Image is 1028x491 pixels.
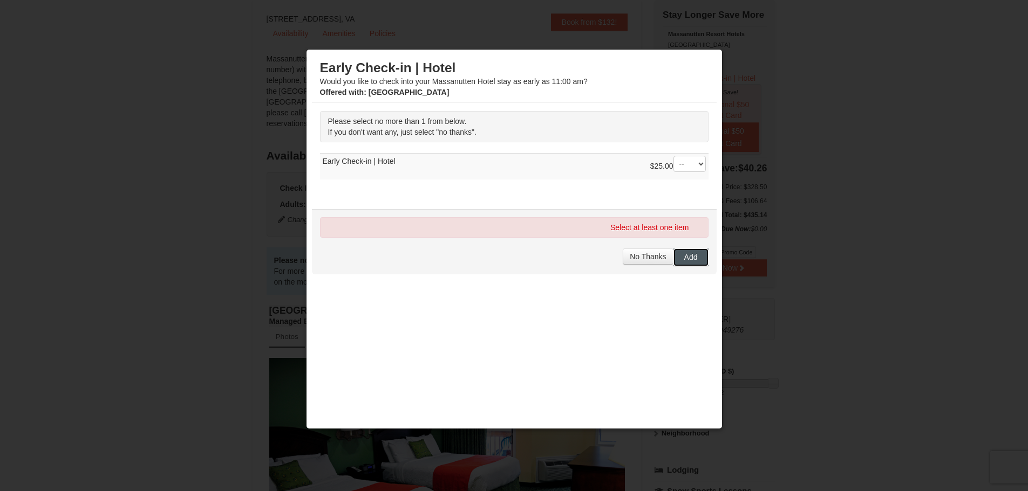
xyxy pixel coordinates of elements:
[320,60,709,76] h3: Early Check-in | Hotel
[673,248,709,266] button: Add
[684,253,698,261] span: Add
[630,252,666,261] span: No Thanks
[328,128,476,136] span: If you don't want any, just select "no thanks".
[328,117,467,126] span: Please select no more than 1 from below.
[320,154,709,180] td: Early Check-in | Hotel
[650,156,706,177] div: $25.00
[320,88,364,96] span: Offered with
[623,248,673,265] button: No Thanks
[320,217,709,238] div: Select at least one item
[320,60,709,98] div: Would you like to check into your Massanutten Hotel stay as early as 11:00 am?
[320,88,450,96] strong: : [GEOGRAPHIC_DATA]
